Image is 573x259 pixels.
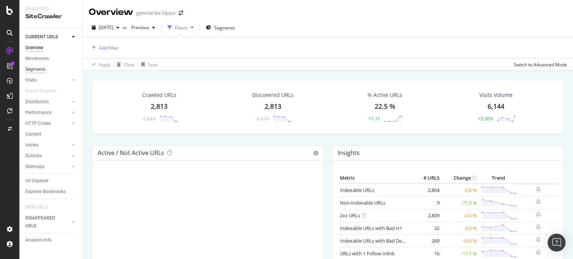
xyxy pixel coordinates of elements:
[338,173,411,184] th: Metric
[25,55,77,63] a: Movements
[25,120,51,127] div: HTTP Codes
[142,116,156,122] div: -0.84%
[98,148,164,158] h4: Active / Not Active URLs
[25,76,70,84] a: Visits
[25,152,70,160] a: Outlinks
[214,25,235,31] span: Segments
[25,203,55,211] a: NEW URLS
[536,186,541,192] div: bell-plus
[25,87,56,95] div: Search Engines
[25,55,49,63] div: Movements
[25,109,51,117] div: Performance
[536,249,541,255] div: bell-plus
[25,236,77,244] a: Analysis Info
[252,91,294,99] div: Discovered URLs
[25,12,76,21] div: SiteCrawler
[441,209,479,222] td: -0.0 %
[89,59,110,70] button: Apply
[25,141,38,149] div: Inlinks
[313,151,318,156] i: Options
[25,188,66,196] div: Explorer Bookmarks
[128,24,149,31] span: Previous
[25,120,70,127] a: HTTP Codes
[25,98,70,106] a: Distribution
[25,130,41,138] div: Content
[367,91,402,99] div: % Active URLs
[25,203,47,211] div: NEW URLS
[411,209,441,222] td: 2,809
[124,61,135,68] div: Clear
[488,102,504,111] div: 6,144
[548,234,566,252] div: Open Intercom Messenger
[114,59,135,70] button: Clear
[136,9,176,17] div: gemme les bijoux
[25,98,49,106] div: Distribution
[25,214,63,230] div: DISAPPEARED URLS
[25,214,70,230] a: DISAPPEARED URLS
[25,163,70,171] a: Sitemaps
[514,61,567,68] div: Switch to Advanced Mode
[89,22,122,34] button: [DATE]
[479,91,513,99] div: Visits Volume
[89,43,119,52] button: Add Filter
[511,59,567,70] button: Switch to Advanced Mode
[536,224,541,230] div: bell-plus
[25,33,58,41] div: CURRENT URLS
[536,237,541,243] div: bell-plus
[151,102,167,111] div: 2,813
[340,225,402,231] a: Indexable URLs with Bad H1
[536,199,541,205] div: bell-plus
[536,211,541,217] div: bell-plus
[25,6,76,12] div: Analytics
[264,102,281,111] div: 2,813
[479,173,519,184] th: Trend
[25,66,77,73] a: Segments
[478,116,493,122] div: +5.36%
[411,173,441,184] th: # URLS
[25,141,70,149] a: Inlinks
[25,87,64,95] a: Search Engines
[25,66,46,73] div: Segments
[179,10,183,16] div: arrow-right-arrow-left
[441,234,479,247] td: +0.0 %
[411,222,441,234] td: 32
[441,184,479,197] td: -0.0 %
[25,188,77,196] a: Explorer Bookmarks
[25,109,70,117] a: Performance
[340,250,395,257] a: URLs with 1 Follow Inlink
[375,102,395,111] div: 22.5 %
[99,24,113,31] span: 2025 Aug. 31st
[369,116,380,122] div: +1.11
[340,199,385,206] a: Non-Indexable URLs
[165,22,197,34] button: Filters
[25,163,44,171] div: Sitemaps
[25,44,77,52] a: Overview
[25,33,70,41] a: CURRENT URLS
[255,116,269,122] div: -0.84%
[25,130,77,138] a: Content
[340,237,421,244] a: Indexable URLs with Bad Description
[441,173,479,184] th: Change
[89,6,133,19] div: Overview
[99,61,110,68] div: Apply
[99,45,119,51] div: Add Filter
[138,59,158,70] button: Save
[148,61,158,68] div: Save
[411,184,441,197] td: 2,804
[25,177,77,185] a: Url Explorer
[411,196,441,209] td: 9
[338,148,360,158] h4: Insights
[122,24,128,31] span: vs
[340,212,360,219] a: 2xx URLs
[441,222,479,234] td: -3.0 %
[25,44,43,52] div: Overview
[340,187,374,193] a: Indexable URLs
[203,22,238,34] button: Segments
[25,76,37,84] div: Visits
[25,152,42,160] div: Outlinks
[142,91,176,99] div: Crawled URLs
[175,25,188,31] div: Filters
[25,177,48,185] div: Url Explorer
[128,22,158,34] button: Previous
[25,236,51,244] div: Analysis Info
